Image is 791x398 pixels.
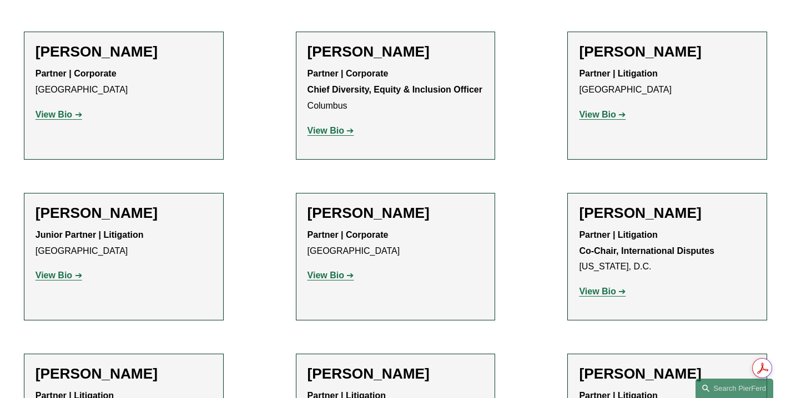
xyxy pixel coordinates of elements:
p: [GEOGRAPHIC_DATA] [36,227,212,259]
strong: View Bio [36,271,72,280]
h2: [PERSON_NAME] [36,365,212,383]
strong: View Bio [579,110,616,119]
a: View Bio [36,110,82,119]
a: Search this site [696,379,773,398]
strong: Junior Partner | Litigation [36,230,144,239]
strong: View Bio [36,110,72,119]
strong: View Bio [308,271,344,280]
strong: Partner | Corporate [36,69,117,78]
h2: [PERSON_NAME] [36,205,212,222]
h2: [PERSON_NAME] [579,205,755,222]
p: [GEOGRAPHIC_DATA] [308,227,484,259]
strong: View Bio [308,126,344,135]
p: Columbus [308,66,484,114]
a: View Bio [579,287,626,296]
p: [GEOGRAPHIC_DATA] [36,66,212,98]
a: View Bio [308,126,354,135]
strong: Partner | Corporate [308,230,389,239]
p: [GEOGRAPHIC_DATA] [579,66,755,98]
h2: [PERSON_NAME] [36,43,212,61]
h2: [PERSON_NAME] [579,365,755,383]
strong: View Bio [579,287,616,296]
h2: [PERSON_NAME] [579,43,755,61]
h2: [PERSON_NAME] [308,43,484,61]
a: View Bio [308,271,354,280]
strong: Partner | Litigation Co-Chair, International Disputes [579,230,714,256]
a: View Bio [36,271,82,280]
strong: Partner | Litigation [579,69,657,78]
p: [US_STATE], D.C. [579,227,755,275]
h2: [PERSON_NAME] [308,205,484,222]
strong: Partner | Corporate Chief Diversity, Equity & Inclusion Officer [308,69,482,94]
a: View Bio [579,110,626,119]
h2: [PERSON_NAME] [308,365,484,383]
